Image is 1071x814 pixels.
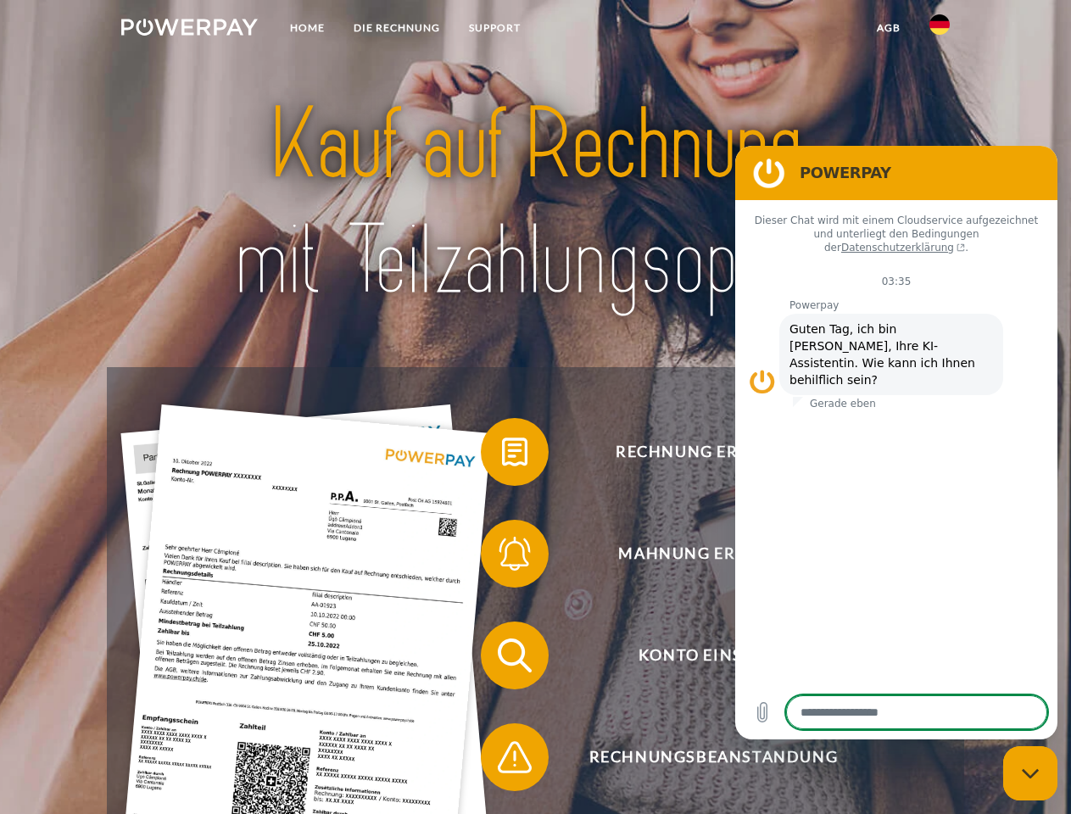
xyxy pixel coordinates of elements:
span: Mahnung erhalten? [505,520,921,588]
img: qb_bill.svg [494,431,536,473]
span: Rechnungsbeanstandung [505,723,921,791]
iframe: Schaltfläche zum Öffnen des Messaging-Fensters; Konversation läuft [1003,746,1057,800]
a: SUPPORT [455,13,535,43]
img: logo-powerpay-white.svg [121,19,258,36]
iframe: Messaging-Fenster [735,146,1057,739]
span: Rechnung erhalten? [505,418,921,486]
img: title-powerpay_de.svg [162,81,909,325]
img: de [929,14,950,35]
a: DIE RECHNUNG [339,13,455,43]
button: Rechnung erhalten? [481,418,922,486]
img: qb_bell.svg [494,532,536,575]
button: Rechnungsbeanstandung [481,723,922,791]
img: qb_warning.svg [494,736,536,778]
a: Home [276,13,339,43]
button: Mahnung erhalten? [481,520,922,588]
img: qb_search.svg [494,634,536,677]
span: Konto einsehen [505,622,921,689]
a: agb [862,13,915,43]
button: Konto einsehen [481,622,922,689]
